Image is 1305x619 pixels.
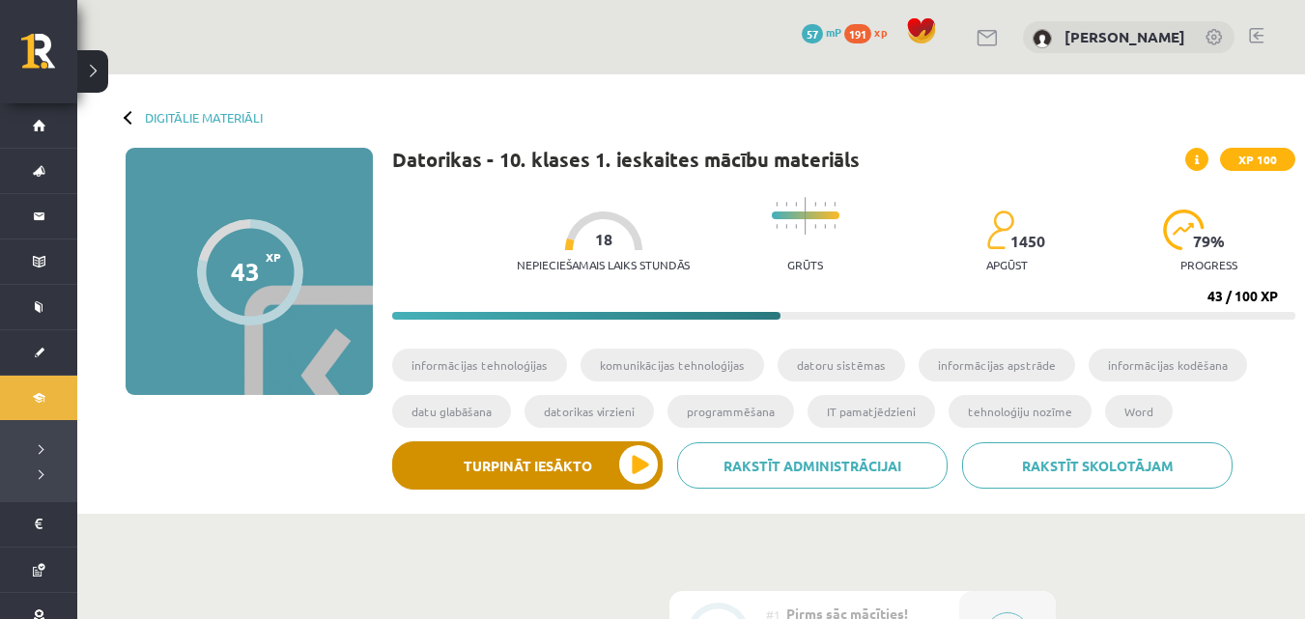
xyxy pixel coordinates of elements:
[1064,27,1185,46] a: [PERSON_NAME]
[826,24,841,40] span: mP
[392,349,567,381] li: informācijas tehnoloģijas
[814,224,816,229] img: icon-short-line-57e1e144782c952c97e751825c79c345078a6d821885a25fce030b3d8c18986b.svg
[824,224,826,229] img: icon-short-line-57e1e144782c952c97e751825c79c345078a6d821885a25fce030b3d8c18986b.svg
[824,202,826,207] img: icon-short-line-57e1e144782c952c97e751825c79c345078a6d821885a25fce030b3d8c18986b.svg
[802,24,841,40] a: 57 mP
[1089,349,1247,381] li: informācijas kodēšana
[778,349,905,381] li: datoru sistēmas
[266,250,281,264] span: XP
[677,442,948,489] a: Rakstīt administrācijai
[1163,210,1205,250] img: icon-progress-161ccf0a02000e728c5f80fcf4c31c7af3da0e1684b2b1d7c360e028c24a22f1.svg
[667,395,794,428] li: programmēšana
[795,224,797,229] img: icon-short-line-57e1e144782c952c97e751825c79c345078a6d821885a25fce030b3d8c18986b.svg
[874,24,887,40] span: xp
[785,224,787,229] img: icon-short-line-57e1e144782c952c97e751825c79c345078a6d821885a25fce030b3d8c18986b.svg
[1193,233,1226,250] span: 79 %
[1105,395,1173,428] li: Word
[834,202,836,207] img: icon-short-line-57e1e144782c952c97e751825c79c345078a6d821885a25fce030b3d8c18986b.svg
[776,202,778,207] img: icon-short-line-57e1e144782c952c97e751825c79c345078a6d821885a25fce030b3d8c18986b.svg
[776,224,778,229] img: icon-short-line-57e1e144782c952c97e751825c79c345078a6d821885a25fce030b3d8c18986b.svg
[805,197,807,235] img: icon-long-line-d9ea69661e0d244f92f715978eff75569469978d946b2353a9bb055b3ed8787d.svg
[392,395,511,428] li: datu glabāšana
[949,395,1092,428] li: tehnoloģiju nozīme
[21,34,77,82] a: Rīgas 1. Tālmācības vidusskola
[517,258,690,271] p: Nepieciešamais laiks stundās
[808,395,935,428] li: IT pamatjēdzieni
[145,110,263,125] a: Digitālie materiāli
[795,202,797,207] img: icon-short-line-57e1e144782c952c97e751825c79c345078a6d821885a25fce030b3d8c18986b.svg
[392,441,663,490] button: Turpināt iesākto
[231,257,260,286] div: 43
[787,258,823,271] p: Grūts
[962,442,1233,489] a: Rakstīt skolotājam
[844,24,871,43] span: 191
[525,395,654,428] li: datorikas virzieni
[919,349,1075,381] li: informācijas apstrāde
[1010,233,1045,250] span: 1450
[986,210,1014,250] img: students-c634bb4e5e11cddfef0936a35e636f08e4e9abd3cc4e673bd6f9a4125e45ecb1.svg
[844,24,896,40] a: 191 xp
[785,202,787,207] img: icon-short-line-57e1e144782c952c97e751825c79c345078a6d821885a25fce030b3d8c18986b.svg
[392,148,860,171] h1: Datorikas - 10. klases 1. ieskaites mācību materiāls
[802,24,823,43] span: 57
[581,349,764,381] li: komunikācijas tehnoloģijas
[814,202,816,207] img: icon-short-line-57e1e144782c952c97e751825c79c345078a6d821885a25fce030b3d8c18986b.svg
[834,224,836,229] img: icon-short-line-57e1e144782c952c97e751825c79c345078a6d821885a25fce030b3d8c18986b.svg
[595,231,612,248] span: 18
[1033,29,1052,48] img: Ketija Dzilna
[1220,148,1295,171] span: XP 100
[1180,258,1237,271] p: progress
[986,258,1028,271] p: apgūst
